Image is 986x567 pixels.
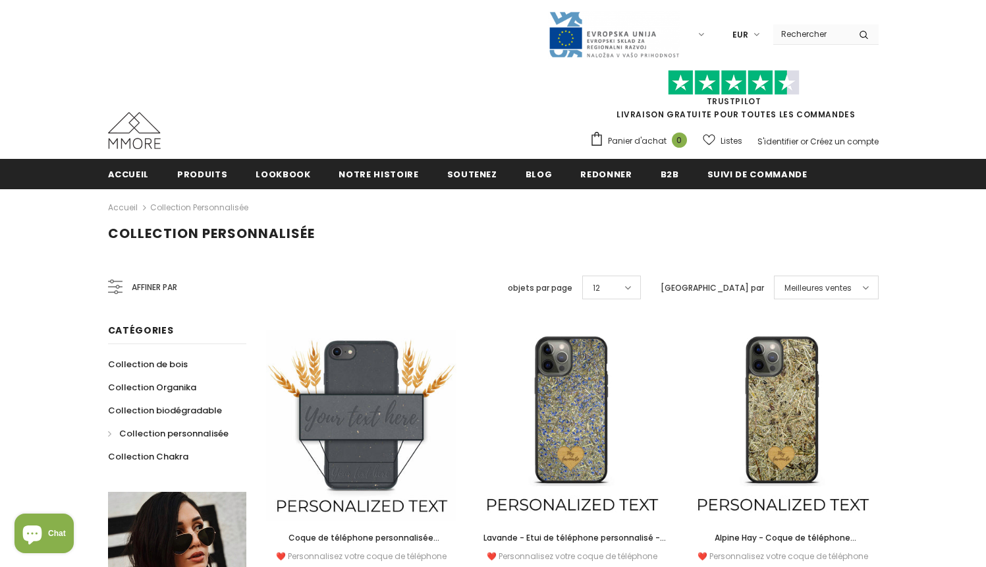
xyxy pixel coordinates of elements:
a: Notre histoire [339,159,418,189]
img: Cas MMORE [108,112,161,149]
span: Blog [526,168,553,181]
span: Collection Organika [108,381,196,394]
a: Collection Chakra [108,445,188,468]
a: Accueil [108,200,138,216]
span: Lavande - Etui de téléphone personnalisé - Cadeau personnalisé [483,532,666,558]
a: Suivi de commande [707,159,808,189]
a: Collection de bois [108,353,188,376]
a: Panier d'achat 0 [589,131,694,151]
a: Coque de téléphone personnalisée biodégradable - Noire [266,531,457,545]
span: B2B [661,168,679,181]
span: Collection biodégradable [108,404,222,417]
a: Blog [526,159,553,189]
span: 12 [593,282,600,295]
span: Collection personnalisée [108,224,315,243]
span: Suivi de commande [707,168,808,181]
a: Lookbook [256,159,310,189]
a: TrustPilot [707,96,761,107]
span: Coque de téléphone personnalisée biodégradable - Noire [288,532,439,558]
span: EUR [732,28,748,42]
a: Javni Razpis [548,28,680,40]
span: Redonner [580,168,632,181]
a: Listes [703,129,742,152]
img: Javni Razpis [548,11,680,59]
a: Lavande - Etui de téléphone personnalisé - Cadeau personnalisé [476,531,667,545]
span: soutenez [447,168,497,181]
span: Collection de bois [108,358,188,371]
a: Créez un compte [810,136,879,147]
span: 0 [672,133,687,148]
a: S'identifier [757,136,798,147]
a: Alpine Hay - Coque de téléphone personnalisée - Cadeau personnalisé [687,531,878,545]
label: objets par page [508,282,572,295]
label: [GEOGRAPHIC_DATA] par [661,282,764,295]
span: Catégories [108,324,174,337]
a: soutenez [447,159,497,189]
a: Accueil [108,159,150,189]
span: LIVRAISON GRATUITE POUR TOUTES LES COMMANDES [589,76,879,120]
span: Alpine Hay - Coque de téléphone personnalisée - Cadeau personnalisé [705,532,860,558]
a: Produits [177,159,227,189]
a: Collection Organika [108,376,196,399]
a: B2B [661,159,679,189]
span: Collection personnalisée [119,427,229,440]
a: Collection personnalisée [108,422,229,445]
a: Collection biodégradable [108,399,222,422]
span: Affiner par [132,280,177,295]
input: Search Site [773,24,849,44]
span: Panier d'achat [608,134,667,148]
span: or [800,136,808,147]
span: Lookbook [256,168,310,181]
span: Notre histoire [339,168,418,181]
span: Collection Chakra [108,450,188,463]
span: Meilleures ventes [784,282,852,295]
a: Collection personnalisée [150,202,248,213]
span: Accueil [108,168,150,181]
span: Produits [177,168,227,181]
inbox-online-store-chat: Shopify online store chat [11,514,78,556]
img: Faites confiance aux étoiles pilotes [668,70,800,96]
a: Redonner [580,159,632,189]
span: Listes [721,134,742,148]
